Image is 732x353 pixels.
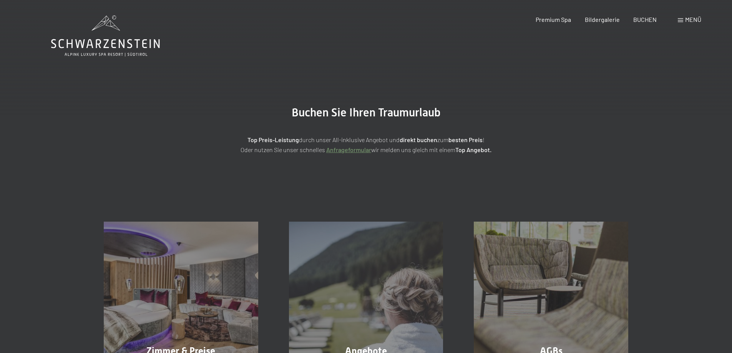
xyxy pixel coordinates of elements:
[455,146,491,153] strong: Top Angebot.
[400,136,437,143] strong: direkt buchen
[247,136,299,143] strong: Top Preis-Leistung
[633,16,657,23] a: BUCHEN
[326,146,371,153] a: Anfrageformular
[585,16,620,23] a: Bildergalerie
[292,106,441,119] span: Buchen Sie Ihren Traumurlaub
[536,16,571,23] a: Premium Spa
[448,136,483,143] strong: besten Preis
[174,135,558,154] p: durch unser All-inklusive Angebot und zum ! Oder nutzen Sie unser schnelles wir melden uns gleich...
[685,16,701,23] span: Menü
